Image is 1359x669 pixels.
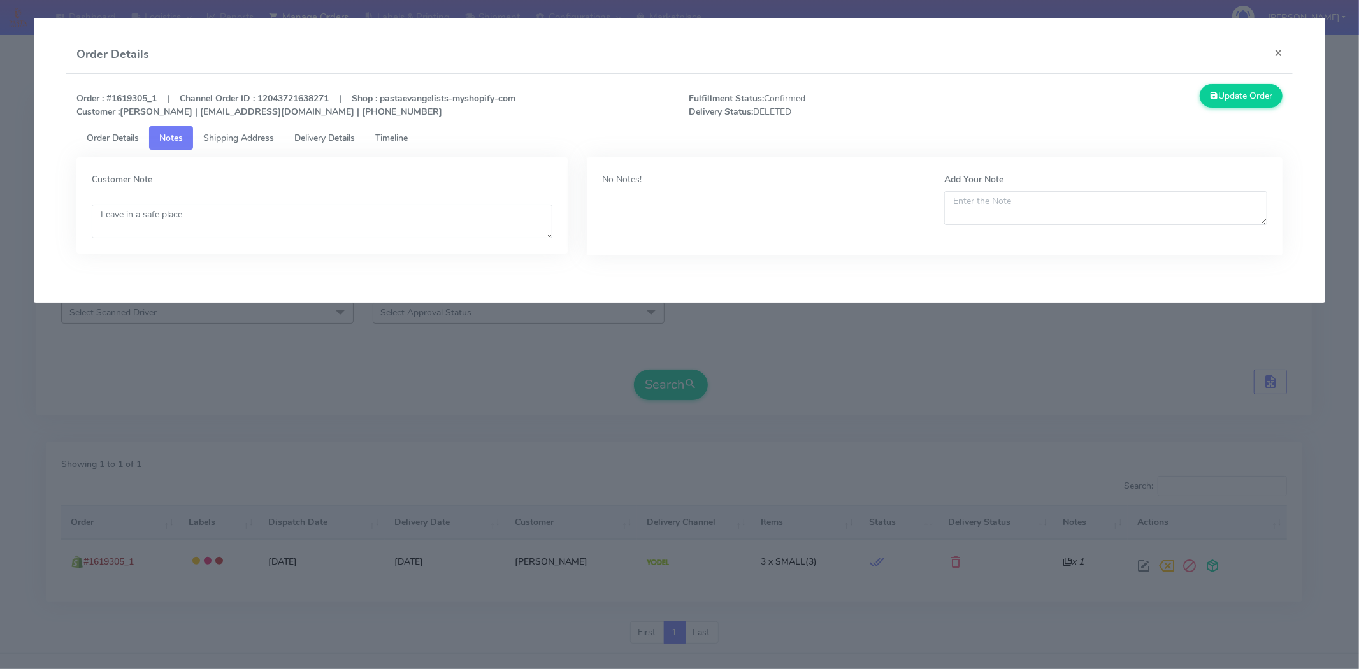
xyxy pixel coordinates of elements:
[1200,84,1283,108] button: Update Order
[602,173,925,186] div: No Notes!
[76,46,149,63] h4: Order Details
[1264,36,1293,69] button: Close
[76,126,1283,150] ul: Tabs
[87,132,139,144] span: Order Details
[76,106,120,118] strong: Customer :
[159,132,183,144] span: Notes
[679,92,986,119] span: Confirmed DELETED
[689,92,764,104] strong: Fulfillment Status:
[203,132,274,144] span: Shipping Address
[76,92,515,118] strong: Order : #1619305_1 | Channel Order ID : 12043721638271 | Shop : pastaevangelists-myshopify-com [P...
[294,132,355,144] span: Delivery Details
[944,173,1003,186] label: Add Your Note
[375,132,408,144] span: Timeline
[689,106,753,118] strong: Delivery Status:
[92,173,552,186] label: Customer Note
